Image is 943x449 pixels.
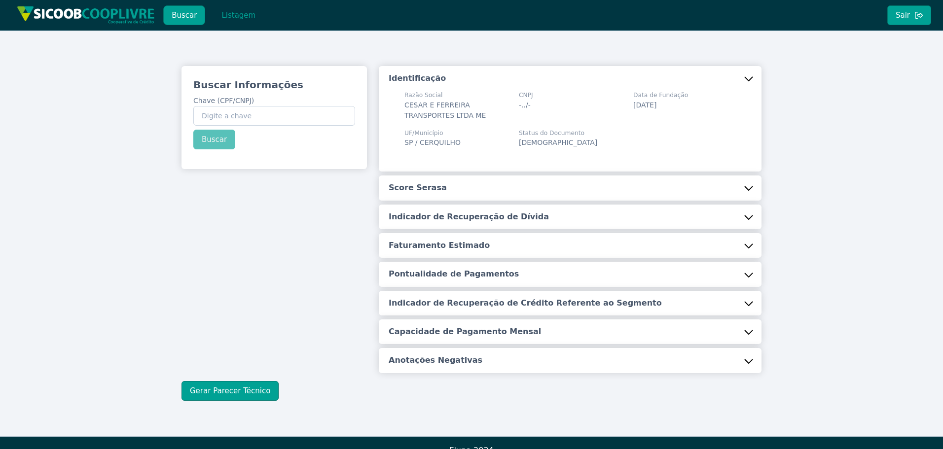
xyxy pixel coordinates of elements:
[633,91,688,100] span: Data de Fundação
[404,101,486,119] span: CESAR E FERREIRA TRANSPORTES LTDA ME
[193,78,355,92] h3: Buscar Informações
[389,298,662,309] h5: Indicador de Recuperação de Crédito Referente ao Segmento
[633,101,656,109] span: [DATE]
[17,6,155,24] img: img/sicoob_cooplivre.png
[519,101,531,109] span: -../-
[389,269,519,279] h5: Pontualidade de Pagamentos
[181,381,279,401] button: Gerar Parecer Técnico
[193,106,355,126] input: Chave (CPF/CNPJ)
[193,97,254,104] span: Chave (CPF/CNPJ)
[379,319,762,344] button: Capacidade de Pagamento Mensal
[163,5,205,25] button: Buscar
[887,5,931,25] button: Sair
[379,66,762,91] button: Identificação
[389,211,549,222] h5: Indicador de Recuperação de Dívida
[404,138,461,146] span: SP / CERQUILHO
[379,205,762,229] button: Indicador de Recuperação de Dívida
[519,91,533,100] span: CNPJ
[404,129,461,138] span: UF/Município
[379,348,762,373] button: Anotações Negativas
[379,262,762,286] button: Pontualidade de Pagamentos
[389,240,490,251] h5: Faturamento Estimado
[519,138,597,146] span: [DEMOGRAPHIC_DATA]
[389,73,446,84] h5: Identificação
[389,355,482,366] h5: Anotações Negativas
[389,182,447,193] h5: Score Serasa
[379,233,762,258] button: Faturamento Estimado
[389,326,541,337] h5: Capacidade de Pagamento Mensal
[213,5,264,25] button: Listagem
[519,129,597,138] span: Status do Documento
[404,91,507,100] span: Razão Social
[379,175,762,200] button: Score Serasa
[379,291,762,315] button: Indicador de Recuperação de Crédito Referente ao Segmento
